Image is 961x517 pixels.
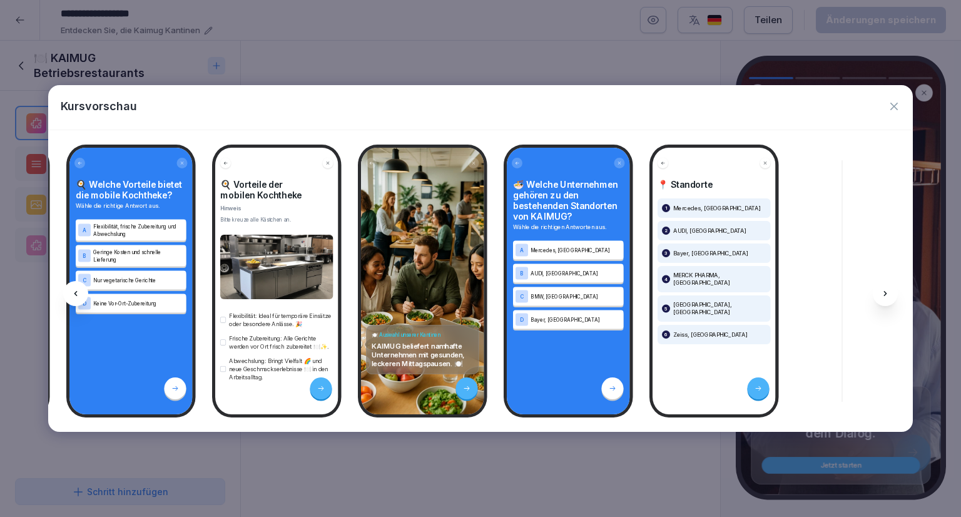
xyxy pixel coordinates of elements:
p: A [520,247,524,253]
img: gftn7s2d1qnskr1l9oeqhf3l.png [220,235,333,299]
h4: 🍽️ Auswahl unserer Kantinen [371,332,474,339]
p: Bayer, [GEOGRAPHIC_DATA] [673,250,748,257]
p: 4 [664,275,668,283]
p: Wähle die richtige Antwort aus. [76,202,186,210]
p: AUDI, [GEOGRAPHIC_DATA] [673,227,746,235]
p: Nur vegetarische Gerichte [93,277,184,284]
p: Wähle die richtigen Antworten aus. [513,223,624,232]
p: Flexibilität: Ideal für temporäre Einsätze oder besondere Anlässe. 🎉 [229,312,333,328]
p: D [83,300,86,306]
p: [GEOGRAPHIC_DATA], [GEOGRAPHIC_DATA] [673,301,766,316]
p: Abwechslung: Bringt Vielfalt 🌈 und neue Geschmackserlebnisse 🍽️ in den Arbeitsalltag. [229,357,333,381]
p: C [520,294,524,299]
p: C [83,277,86,283]
p: Mercedes, [GEOGRAPHIC_DATA] [531,247,621,254]
p: D [520,317,524,322]
p: Kursvorschau [61,98,137,115]
p: Zeiss, [GEOGRAPHIC_DATA] [673,331,748,339]
h4: 🍜 Welche Unternehmen gehören zu den bestehenden Standorten von KAIMUG? [513,179,624,222]
p: A [83,227,86,233]
p: Bayer, [GEOGRAPHIC_DATA] [531,316,621,324]
p: Flexibilität, frische Zubereitung und Abwechslung [93,223,184,238]
p: 3 [664,250,668,257]
p: B [83,253,86,258]
p: AUDI, [GEOGRAPHIC_DATA] [531,270,621,277]
p: 1 [665,205,667,212]
p: Mercedes, [GEOGRAPHIC_DATA] [673,205,761,212]
p: BMW, [GEOGRAPHIC_DATA] [531,293,621,300]
p: 5 [664,305,668,312]
h4: 🍳 Welche Vorteile bietet die mobile Kochtheke? [76,179,186,200]
h4: 📍 Standorte [658,179,771,190]
p: Keine Vor-Ort-Zubereitung [93,300,184,307]
p: 2 [664,227,668,235]
p: Hinweis [220,204,333,212]
div: Bitte kreuze alle Kästchen an. [220,216,333,223]
p: B [520,270,524,276]
p: 6 [664,331,668,339]
p: Geringe Kosten und schnelle Lieferung [93,248,184,264]
p: MERCK PHARMA, [GEOGRAPHIC_DATA] [673,272,766,287]
p: Frische Zubereitung: Alle Gerichte werden vor Ort frisch zubereitet 🍽️✨. [229,334,333,351]
p: KAIMUG beliefert namhafte Unternehmen mit gesunden, leckeren Mittagspausen. 🍽️ [371,342,474,368]
h4: 🍳 Vorteile der mobilen Kochtheke [220,179,333,200]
